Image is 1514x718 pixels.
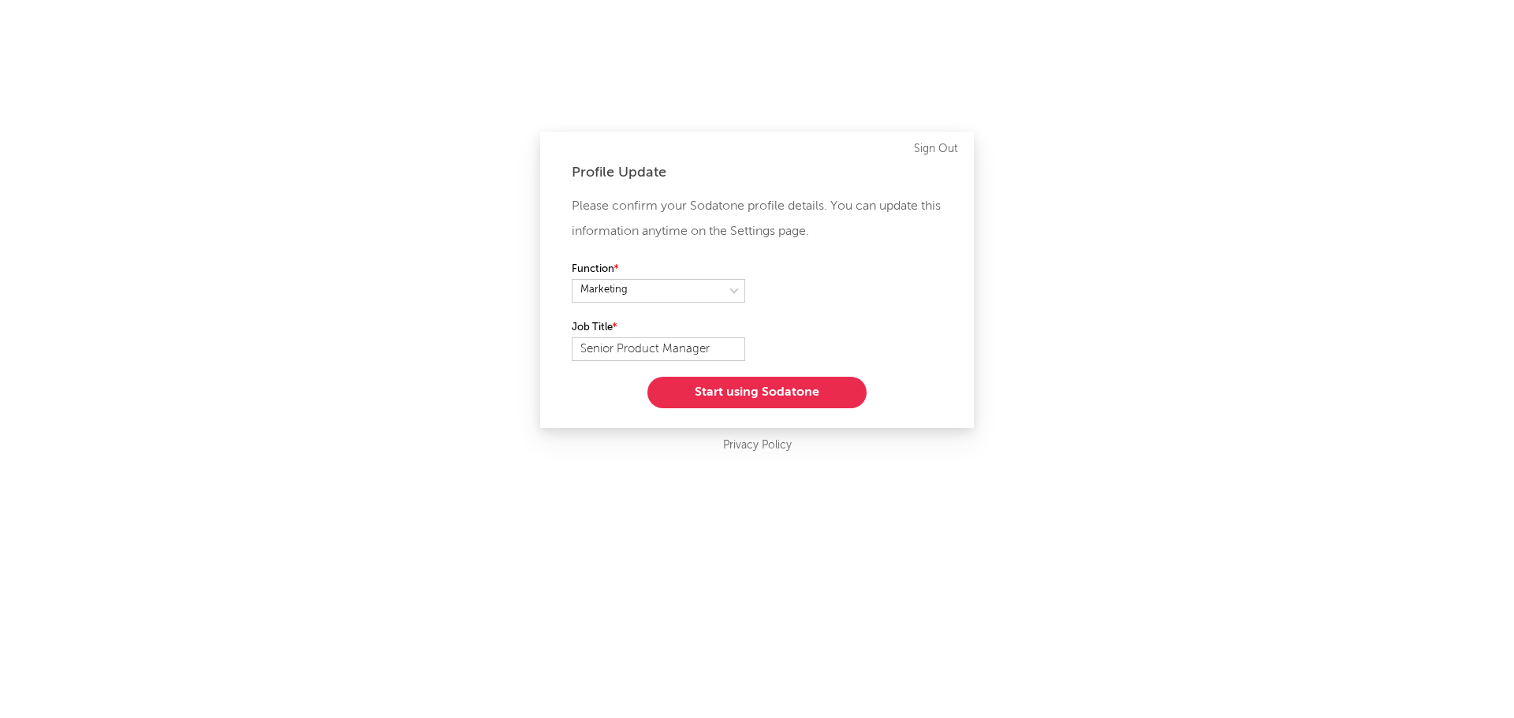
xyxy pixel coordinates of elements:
[914,140,958,158] a: Sign Out
[572,163,942,182] div: Profile Update
[572,194,942,244] p: Please confirm your Sodatone profile details. You can update this information anytime on the Sett...
[647,377,867,408] button: Start using Sodatone
[572,260,745,279] label: Function
[572,318,745,337] label: Job Title
[723,436,792,456] a: Privacy Policy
